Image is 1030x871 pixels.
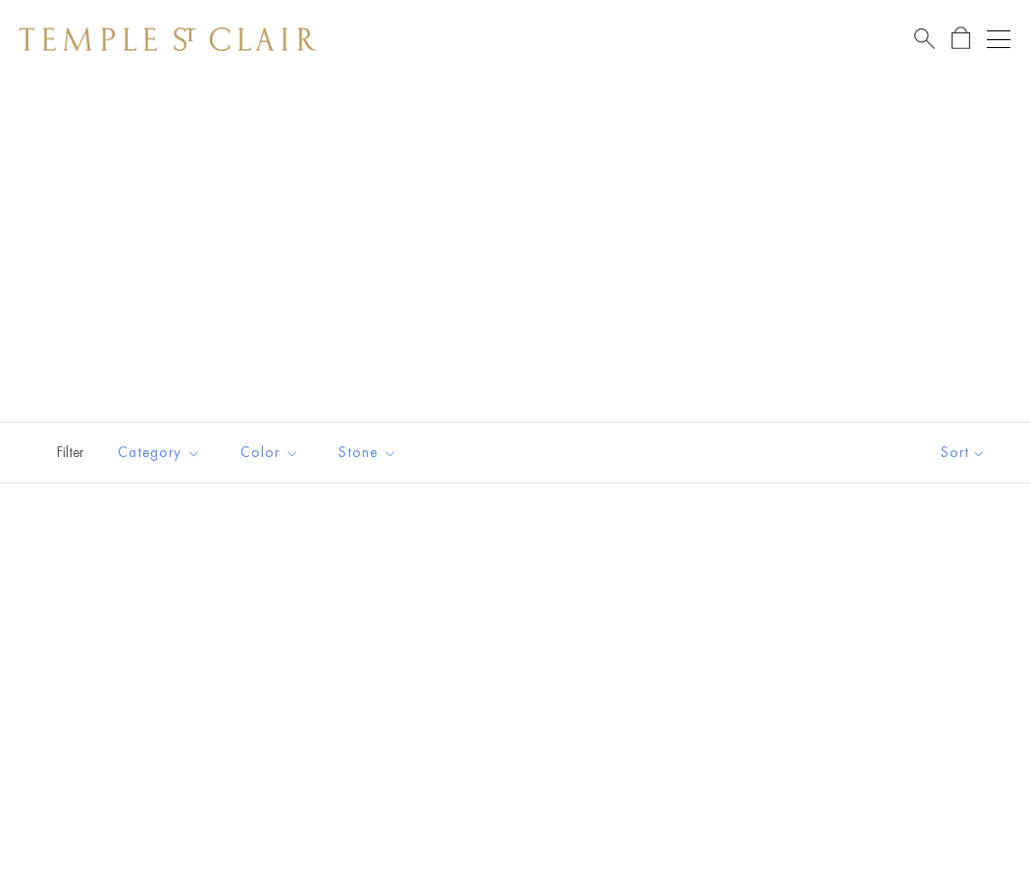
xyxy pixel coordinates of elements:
[952,26,970,51] a: Open Shopping Bag
[231,440,314,465] span: Color
[324,431,412,475] button: Stone
[226,431,314,475] button: Color
[108,440,216,465] span: Category
[897,423,1030,483] button: Show sort by
[987,27,1010,51] button: Open navigation
[329,440,412,465] span: Stone
[914,26,935,51] a: Search
[103,431,216,475] button: Category
[20,27,316,51] img: Temple St. Clair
